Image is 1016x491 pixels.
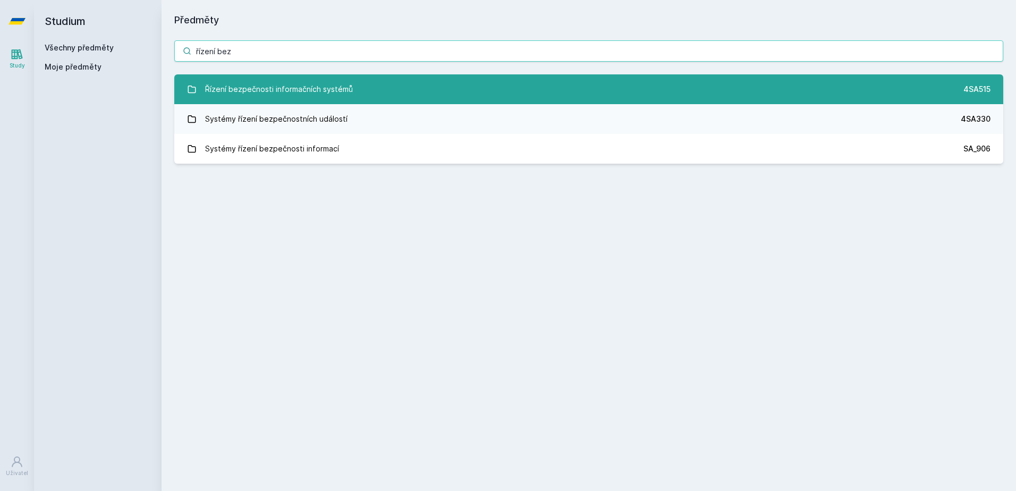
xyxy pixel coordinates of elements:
[45,62,101,72] span: Moje předměty
[174,134,1003,164] a: Systémy řízení bezpečnosti informací SA_906
[174,40,1003,62] input: Název nebo ident předmětu…
[961,114,990,124] div: 4SA330
[174,104,1003,134] a: Systémy řízení bezpečnostních událostí 4SA330
[205,79,353,100] div: Řízení bezpečnosti informačních systémů
[10,62,25,70] div: Study
[2,450,32,482] a: Uživatel
[174,13,1003,28] h1: Předměty
[205,108,348,130] div: Systémy řízení bezpečnostních událostí
[174,74,1003,104] a: Řízení bezpečnosti informačních systémů 4SA515
[963,143,990,154] div: SA_906
[205,138,339,159] div: Systémy řízení bezpečnosti informací
[6,469,28,477] div: Uživatel
[963,84,990,95] div: 4SA515
[2,43,32,75] a: Study
[45,43,114,52] a: Všechny předměty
